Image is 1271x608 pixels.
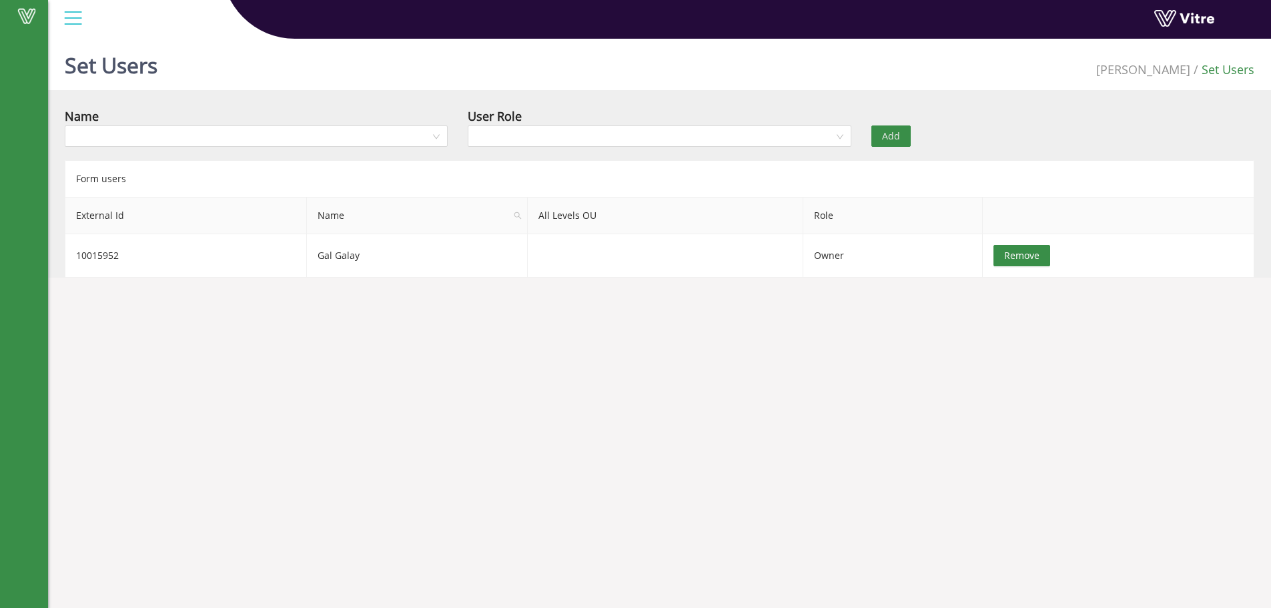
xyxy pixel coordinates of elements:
[76,249,119,262] span: 10015952
[65,198,307,234] th: External Id
[528,198,804,234] th: All Levels OU
[65,160,1254,197] div: Form users
[871,125,911,147] button: Add
[307,198,527,234] span: Name
[307,234,528,278] td: Gal Galay
[514,212,522,220] span: search
[814,249,844,262] span: Owner
[1190,60,1254,79] li: Set Users
[1004,248,1039,263] span: Remove
[993,245,1050,266] button: Remove
[65,33,157,90] h1: Set Users
[65,107,99,125] div: Name
[1096,61,1190,77] span: 379
[803,198,983,234] th: Role
[508,198,527,234] span: search
[468,107,522,125] div: User Role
